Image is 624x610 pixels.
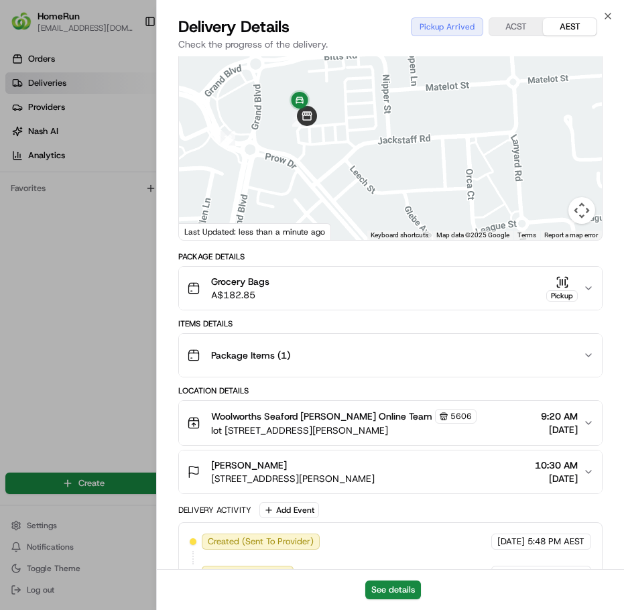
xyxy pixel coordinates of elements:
div: Delivery Activity [178,505,251,515]
span: Created (Sent To Provider) [208,536,314,548]
span: 9:20 AM [541,410,578,423]
span: [PERSON_NAME] [211,459,287,472]
div: Pickup [546,290,578,302]
span: Not Assigned Driver [208,568,288,580]
div: We're available if you need us! [46,141,170,152]
a: 📗Knowledge Base [8,189,108,213]
button: Add Event [259,502,319,518]
span: Delivery Details [178,16,290,38]
img: Nash [13,13,40,40]
div: 12 [221,131,235,145]
span: [DATE] [497,536,525,548]
img: Google [182,223,227,240]
button: Keyboard shortcuts [371,231,428,240]
span: 5606 [450,411,472,422]
button: ACST [489,18,543,36]
div: Location Details [178,385,603,396]
span: Package Items ( 1 ) [211,349,290,362]
a: Powered byPylon [95,227,162,237]
span: 5:48 PM AEST [527,568,584,580]
div: 📗 [13,196,24,206]
button: Woolworths Seaford [PERSON_NAME] Online Team5606lot [STREET_ADDRESS][PERSON_NAME]9:20 AM[DATE] [179,401,602,445]
div: Last Updated: less than a minute ago [179,223,331,240]
div: 14 [292,112,307,127]
span: [DATE] [497,568,525,580]
input: Clear [35,86,221,101]
p: Check the progress of the delivery. [178,38,603,51]
span: 10:30 AM [535,459,578,472]
p: Welcome 👋 [13,54,244,75]
button: Package Items (1) [179,334,602,377]
div: Package Details [178,251,603,262]
span: A$182.85 [211,288,269,302]
button: Pickup [546,276,578,302]
a: Report a map error [544,231,598,239]
span: 5:48 PM AEST [527,536,584,548]
div: Start new chat [46,128,220,141]
span: lot [STREET_ADDRESS][PERSON_NAME] [211,424,477,437]
a: 💻API Documentation [108,189,221,213]
img: 1736555255976-a54dd68f-1ca7-489b-9aae-adbdc363a1c4 [13,128,38,152]
button: Map camera controls [568,197,595,224]
button: See details [365,581,421,599]
span: [STREET_ADDRESS][PERSON_NAME] [211,472,375,485]
div: Items Details [178,318,603,329]
button: AEST [543,18,597,36]
a: Terms (opens in new tab) [517,231,536,239]
span: API Documentation [127,194,215,208]
span: [DATE] [535,472,578,485]
span: Grocery Bags [211,275,269,288]
span: Knowledge Base [27,194,103,208]
span: Map data ©2025 Google [436,231,509,239]
span: Pylon [133,227,162,237]
span: [DATE] [541,423,578,436]
a: Open this area in Google Maps (opens a new window) [182,223,227,240]
button: Grocery BagsA$182.85Pickup [179,267,602,310]
div: 💻 [113,196,124,206]
button: [PERSON_NAME][STREET_ADDRESS][PERSON_NAME]10:30 AM[DATE] [179,450,602,493]
span: Woolworths Seaford [PERSON_NAME] Online Team [211,410,432,423]
button: Start new chat [228,132,244,148]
